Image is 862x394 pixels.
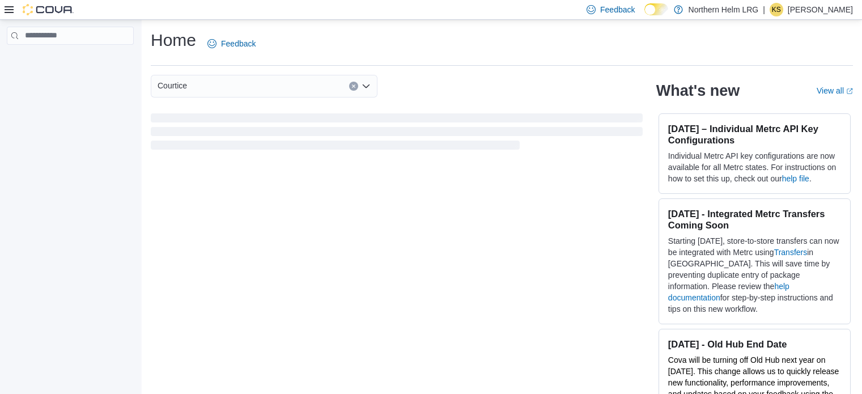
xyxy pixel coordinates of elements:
[158,79,187,92] span: Courtice
[772,3,781,16] span: KS
[151,29,196,52] h1: Home
[788,3,853,16] p: [PERSON_NAME]
[349,82,358,91] button: Clear input
[151,116,643,152] span: Loading
[656,82,740,100] h2: What's new
[668,150,841,184] p: Individual Metrc API key configurations are now available for all Metrc states. For instructions ...
[689,3,759,16] p: Northern Helm LRG
[774,248,808,257] a: Transfers
[782,174,809,183] a: help file
[668,338,841,350] h3: [DATE] - Old Hub End Date
[668,208,841,231] h3: [DATE] - Integrated Metrc Transfers Coming Soon
[668,235,841,315] p: Starting [DATE], store-to-store transfers can now be integrated with Metrc using in [GEOGRAPHIC_D...
[668,282,789,302] a: help documentation
[763,3,765,16] p: |
[770,3,783,16] div: Katrina Sirota
[7,47,134,74] nav: Complex example
[668,123,841,146] h3: [DATE] – Individual Metrc API Key Configurations
[362,82,371,91] button: Open list of options
[221,38,256,49] span: Feedback
[817,86,853,95] a: View allExternal link
[644,3,668,15] input: Dark Mode
[203,32,260,55] a: Feedback
[846,88,853,95] svg: External link
[644,15,645,16] span: Dark Mode
[600,4,635,15] span: Feedback
[23,4,74,15] img: Cova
